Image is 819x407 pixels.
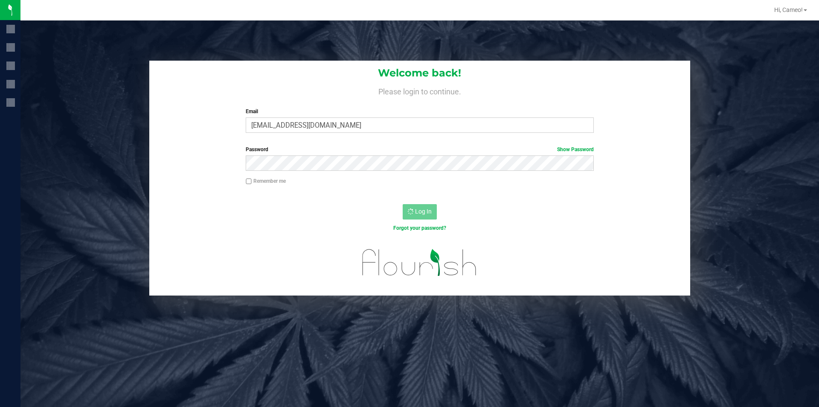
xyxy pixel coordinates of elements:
[246,108,593,115] label: Email
[352,241,487,284] img: flourish_logo.svg
[403,204,437,220] button: Log In
[557,146,594,152] a: Show Password
[149,85,690,96] h4: Please login to continue.
[246,177,286,185] label: Remember me
[246,179,252,184] input: Remember me
[149,67,690,79] h1: Welcome back!
[393,225,446,231] a: Forgot your password?
[246,146,268,152] span: Password
[415,208,432,215] span: Log In
[774,6,803,13] span: Hi, Cameo!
